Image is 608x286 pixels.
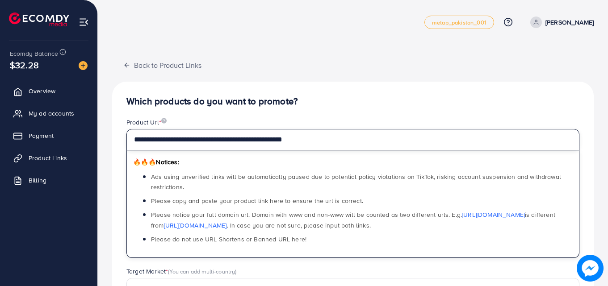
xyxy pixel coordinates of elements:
a: metap_pakistan_001 [424,16,494,29]
img: logo [9,12,69,26]
label: Target Market [126,267,237,276]
h4: Which products do you want to promote? [126,96,579,107]
span: Please copy and paste your product link here to ensure the url is correct. [151,196,363,205]
span: metap_pakistan_001 [432,20,486,25]
button: Back to Product Links [112,55,213,75]
a: My ad accounts [7,104,91,122]
span: 🔥🔥🔥 [133,158,156,166]
a: Payment [7,127,91,145]
img: image [79,61,88,70]
a: Billing [7,171,91,189]
span: Billing [29,176,46,185]
p: [PERSON_NAME] [545,17,594,28]
span: Ads using unverified links will be automatically paused due to potential policy violations on Tik... [151,172,561,191]
a: [PERSON_NAME] [527,17,594,28]
span: (You can add multi-country) [168,267,236,275]
a: [URL][DOMAIN_NAME] [164,221,227,230]
span: Ecomdy Balance [10,49,58,58]
span: Please do not use URL Shortens or Banned URL here! [151,235,306,244]
span: Please notice your full domain url. Domain with www and non-www will be counted as two different ... [151,210,555,229]
span: My ad accounts [29,109,74,118]
span: Overview [29,87,55,95]
img: image [577,255,604,282]
img: menu [79,17,89,27]
span: Notices: [133,158,179,166]
a: Product Links [7,149,91,167]
a: Overview [7,82,91,100]
span: Payment [29,131,54,140]
span: Product Links [29,153,67,162]
label: Product Url [126,118,167,127]
img: image [161,118,167,124]
span: $32.28 [10,58,39,71]
a: [URL][DOMAIN_NAME] [462,210,525,219]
